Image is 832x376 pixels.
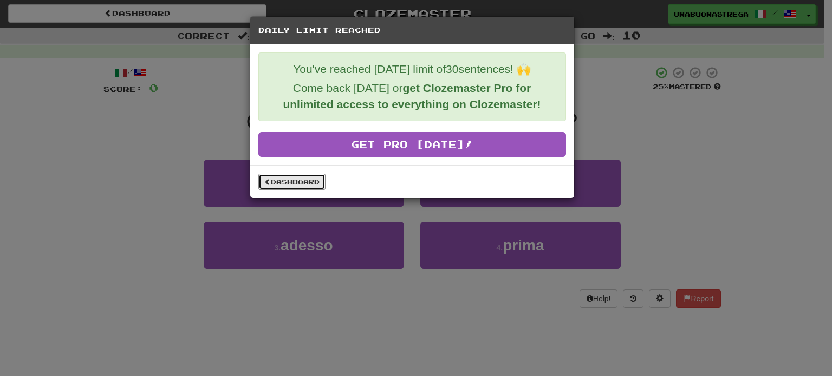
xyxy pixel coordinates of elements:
[258,132,566,157] a: Get Pro [DATE]!
[267,61,557,77] p: You've reached [DATE] limit of 30 sentences! 🙌
[283,82,541,110] strong: get Clozemaster Pro for unlimited access to everything on Clozemaster!
[267,80,557,113] p: Come back [DATE] or
[258,25,566,36] h5: Daily Limit Reached
[258,174,326,190] a: Dashboard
